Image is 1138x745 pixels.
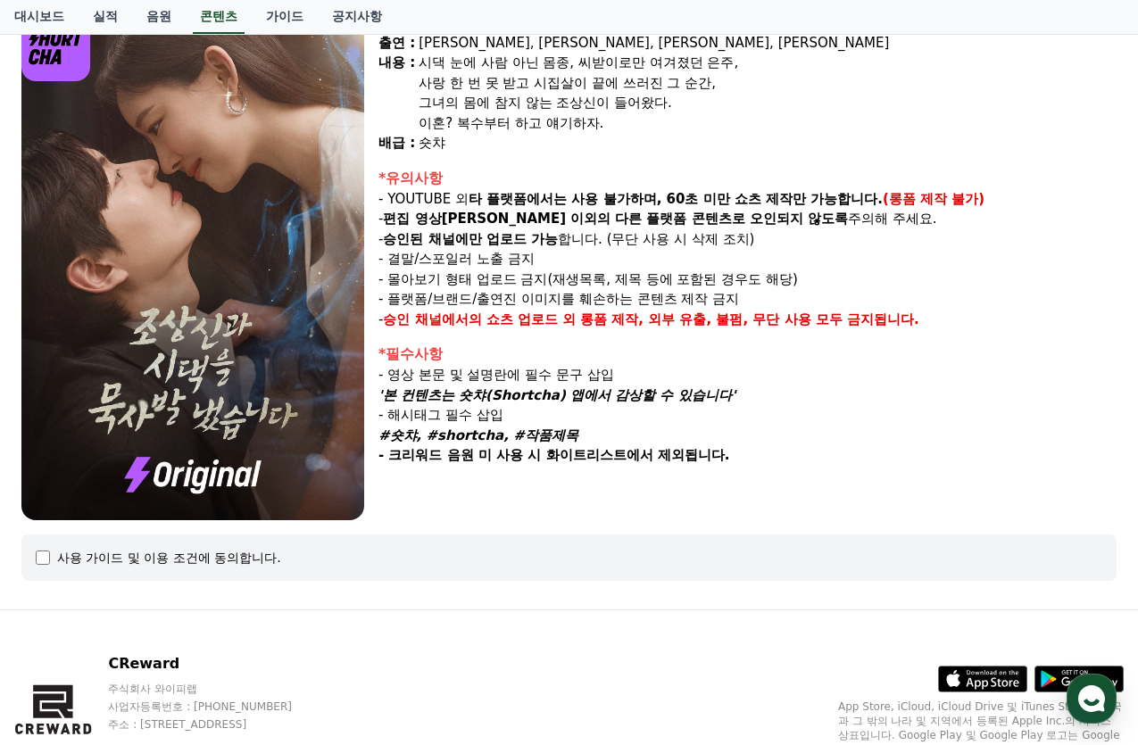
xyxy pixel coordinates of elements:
[230,566,343,610] a: 설정
[276,592,297,607] span: 설정
[5,566,118,610] a: 홈
[419,133,1117,153] div: 숏챠
[419,33,1117,54] div: [PERSON_NAME], [PERSON_NAME], [PERSON_NAME], [PERSON_NAME]
[615,211,848,227] strong: 다른 플랫폼 콘텐츠로 오인되지 않도록
[419,93,1117,113] div: 그녀의 몸에 참지 않는 조상신이 들어왔다.
[378,269,1117,290] p: - 몰아보기 형태 업로드 금지(재생목록, 제목 등에 포함된 경우도 해당)
[378,209,1117,229] p: - 주의해 주세요.
[118,566,230,610] a: 대화
[378,405,1117,426] p: - 해시태그 필수 삽입
[378,249,1117,269] p: - 결말/스포일러 노출 금지
[57,549,281,567] div: 사용 가이드 및 이용 조건에 동의합니다.
[108,717,326,732] p: 주소 : [STREET_ADDRESS]
[378,189,1117,210] p: - YOUTUBE 외
[378,427,578,443] em: #숏챠, #shortcha, #작품제목
[469,191,883,207] strong: 타 플랫폼에서는 사용 불가하며, 60초 미만 쇼츠 제작만 가능합니다.
[108,699,326,714] p: 사업자등록번호 : [PHONE_NUMBER]
[21,12,90,81] img: logo
[419,73,1117,94] div: 사랑 한 번 못 받고 시집살이 끝에 쓰러진 그 순간,
[378,53,415,133] div: 내용 :
[419,113,1117,134] div: 이혼? 복수부터 하고 얘기하자.
[108,653,326,675] p: CReward
[883,191,984,207] strong: (롱폼 제작 불가)
[378,168,1117,189] div: *유의사항
[21,12,364,520] img: video
[378,33,415,54] div: 출연 :
[108,682,326,696] p: 주식회사 와이피랩
[378,310,1117,330] p: -
[383,231,558,247] strong: 승인된 채널에만 업로드 가능
[378,344,1117,365] div: *필수사항
[56,592,67,607] span: 홈
[378,133,415,153] div: 배급 :
[419,53,1117,73] div: 시댁 눈에 사람 아닌 몸종, 씨받이로만 여겨졌던 은주,
[378,365,1117,385] p: - 영상 본문 및 설명란에 필수 문구 삽입
[580,311,919,327] strong: 롱폼 제작, 외부 유출, 불펌, 무단 사용 모두 금지됩니다.
[378,447,729,463] strong: - 크리워드 음원 미 사용 시 화이트리스트에서 제외됩니다.
[163,593,185,608] span: 대화
[378,229,1117,250] p: - 합니다. (무단 사용 시 삭제 조치)
[378,387,735,403] em: '본 컨텐츠는 숏챠(Shortcha) 앱에서 감상할 수 있습니다'
[383,211,611,227] strong: 편집 영상[PERSON_NAME] 이외의
[383,311,576,327] strong: 승인 채널에서의 쇼츠 업로드 외
[378,289,1117,310] p: - 플랫폼/브랜드/출연진 이미지를 훼손하는 콘텐츠 제작 금지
